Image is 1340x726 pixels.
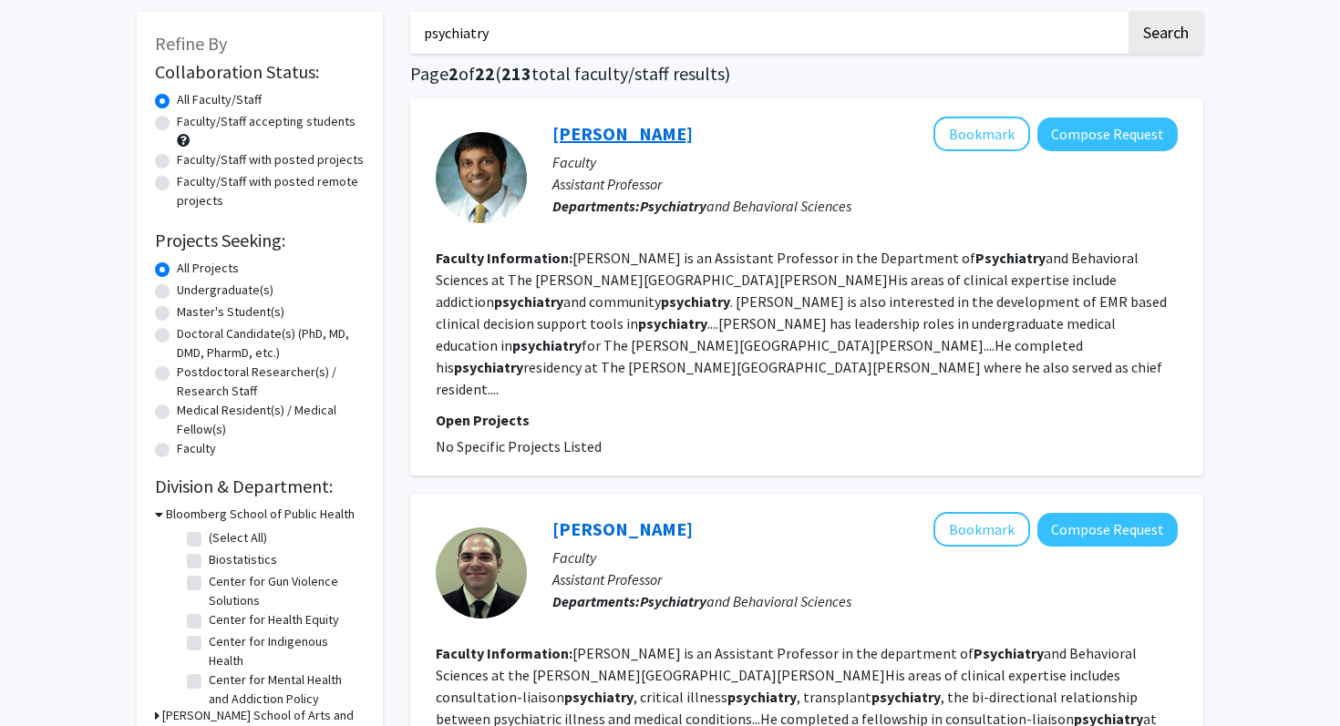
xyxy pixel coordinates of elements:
[564,688,634,706] b: psychiatry
[552,517,693,540] a: [PERSON_NAME]
[552,173,1178,195] p: Assistant Professor
[436,437,602,455] span: No Specific Projects Listed
[155,32,227,55] span: Refine By
[1037,513,1178,547] button: Compose Request to Avi Gerstenblith
[512,336,582,354] b: psychiatry
[552,197,640,215] b: Departments:
[177,90,262,109] label: All Faculty/Staff
[14,644,77,712] iframe: Chat
[640,592,706,610] b: Psychiatry
[410,12,1126,54] input: Search Keywords
[436,644,572,662] b: Faculty Information:
[475,62,495,85] span: 22
[640,197,706,215] b: Psychiatry
[436,249,1167,398] fg-read-more: [PERSON_NAME] is an Assistant Professor in the Department of and Behavioral Sciences at The [PERS...
[974,644,1044,662] b: Psychiatry
[871,688,941,706] b: psychiatry
[552,151,1178,173] p: Faculty
[166,505,355,524] h3: Bloomberg School of Public Health
[177,281,273,300] label: Undergraduate(s)
[209,610,339,629] label: Center for Health Equity
[177,259,239,278] label: All Projects
[1037,118,1178,151] button: Compose Request to Vinay Parekh
[155,61,365,83] h2: Collaboration Status:
[209,528,267,547] label: (Select All)
[155,475,365,497] h2: Division & Department:
[640,197,851,215] span: and Behavioral Sciences
[501,62,531,85] span: 213
[552,592,640,610] b: Departments:
[209,632,360,670] label: Center for Indigenous Health
[177,439,216,458] label: Faculty
[975,249,1046,267] b: Psychiatry
[448,62,459,85] span: 2
[177,150,364,169] label: Faculty/Staff with posted projects
[552,547,1178,568] p: Faculty
[552,122,693,145] a: [PERSON_NAME]
[410,63,1203,85] h1: Page of ( total faculty/staff results)
[640,592,851,610] span: and Behavioral Sciences
[436,249,572,267] b: Faculty Information:
[177,172,365,210] label: Faculty/Staff with posted remote projects
[209,550,277,569] label: Biostatistics
[177,112,356,131] label: Faculty/Staff accepting students
[494,292,563,311] b: psychiatry
[933,512,1030,547] button: Add Avi Gerstenblith to Bookmarks
[661,292,730,311] b: psychiatry
[933,117,1030,151] button: Add Vinay Parekh to Bookmarks
[177,401,365,439] label: Medical Resident(s) / Medical Fellow(s)
[177,324,365,363] label: Doctoral Candidate(s) (PhD, MD, DMD, PharmD, etc.)
[638,314,707,332] b: psychiatry
[177,302,284,322] label: Master's Student(s)
[1129,12,1203,54] button: Search
[155,230,365,251] h2: Projects Seeking:
[209,572,360,610] label: Center for Gun Violence Solutions
[552,568,1178,590] p: Assistant Professor
[727,688,797,706] b: psychiatry
[177,363,365,401] label: Postdoctoral Researcher(s) / Research Staff
[436,409,1178,431] p: Open Projects
[454,358,523,376] b: psychiatry
[209,670,360,709] label: Center for Mental Health and Addiction Policy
